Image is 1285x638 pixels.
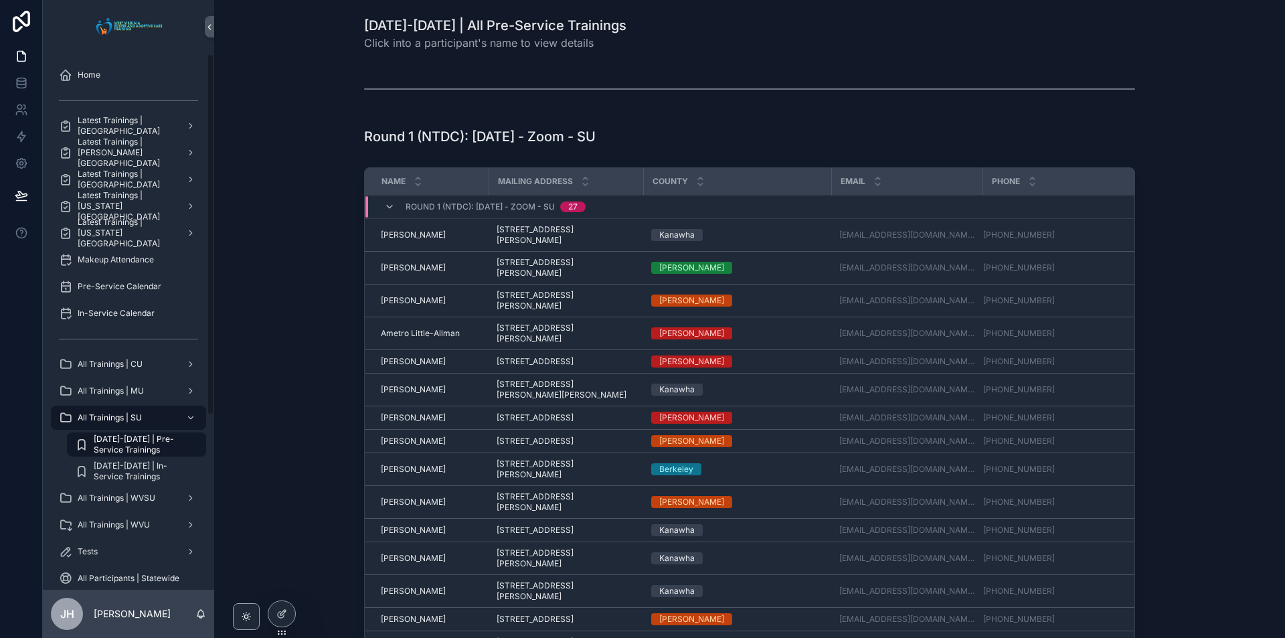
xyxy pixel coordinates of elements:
a: [PERSON_NAME] [381,497,481,507]
div: [PERSON_NAME] [659,327,724,339]
a: [PHONE_NUMBER] [983,295,1055,306]
a: Latest Trainings | [GEOGRAPHIC_DATA] [51,167,206,191]
a: [EMAIL_ADDRESS][DOMAIN_NAME] [839,384,974,395]
a: Pre-Service Calendar [51,274,206,299]
span: Latest Trainings | [US_STATE][GEOGRAPHIC_DATA] [78,217,175,249]
a: [PERSON_NAME] [651,262,823,274]
img: App logo [92,16,165,37]
a: [PHONE_NUMBER] [983,436,1055,447]
a: All Trainings | WVSU [51,486,206,510]
a: [PERSON_NAME] [381,262,481,273]
a: [STREET_ADDRESS] [497,356,635,367]
span: Tests [78,546,98,557]
a: All Participants | Statewide [51,566,206,590]
a: [DATE]-[DATE] | Pre-Service Trainings [67,432,206,457]
div: Kanawha [659,585,695,597]
span: In-Service Calendar [78,308,155,319]
a: [PHONE_NUMBER] [983,384,1138,395]
div: [PERSON_NAME] [659,435,724,447]
a: [PERSON_NAME] [651,435,823,447]
a: [PERSON_NAME] [381,586,481,596]
a: [EMAIL_ADDRESS][DOMAIN_NAME] [839,586,974,596]
a: [STREET_ADDRESS][PERSON_NAME] [497,459,635,480]
a: [PERSON_NAME] [651,295,823,307]
span: Ametro Little-Allman [381,328,460,339]
span: [DATE]-[DATE] | Pre-Service Trainings [94,434,193,455]
a: [PERSON_NAME] [381,412,481,423]
a: Latest Trainings | [US_STATE][GEOGRAPHIC_DATA] [51,221,206,245]
a: [EMAIL_ADDRESS][DOMAIN_NAME] [839,230,974,240]
span: [STREET_ADDRESS][PERSON_NAME] [497,580,635,602]
a: Latest Trainings | [US_STATE][GEOGRAPHIC_DATA] [51,194,206,218]
a: [PHONE_NUMBER] [983,586,1055,596]
a: [PHONE_NUMBER] [983,614,1138,625]
a: [STREET_ADDRESS] [497,412,635,423]
span: All Trainings | WVU [78,520,150,530]
span: [STREET_ADDRESS] [497,525,574,536]
div: [PERSON_NAME] [659,295,724,307]
a: [PHONE_NUMBER] [983,356,1055,367]
a: All Trainings | SU [51,406,206,430]
a: [STREET_ADDRESS][PERSON_NAME][PERSON_NAME] [497,379,635,400]
div: scrollable content [43,54,214,590]
a: [EMAIL_ADDRESS][DOMAIN_NAME] [839,295,974,306]
a: Latest Trainings | [GEOGRAPHIC_DATA] [51,114,206,138]
span: All Trainings | WVSU [78,493,155,503]
a: [PERSON_NAME] [381,525,481,536]
a: [EMAIL_ADDRESS][DOMAIN_NAME] [839,525,974,536]
a: [EMAIL_ADDRESS][DOMAIN_NAME] [839,436,974,447]
span: Phone [992,176,1020,187]
a: [STREET_ADDRESS] [497,525,635,536]
a: [PHONE_NUMBER] [983,412,1055,423]
h1: [DATE]-[DATE] | All Pre-Service Trainings [364,16,626,35]
a: [STREET_ADDRESS][PERSON_NAME] [497,491,635,513]
a: [PERSON_NAME] [381,295,481,306]
a: [PHONE_NUMBER] [983,328,1138,339]
div: Kanawha [659,524,695,536]
a: [PHONE_NUMBER] [983,230,1055,240]
div: Kanawha [659,552,695,564]
span: [PERSON_NAME] [381,412,446,423]
a: [PERSON_NAME] [381,464,481,475]
span: Mailing Address [498,176,573,187]
a: [STREET_ADDRESS][PERSON_NAME] [497,548,635,569]
span: [STREET_ADDRESS] [497,356,574,367]
div: Berkeley [659,463,693,475]
span: Click into a participant's name to view details [364,35,626,51]
span: [PERSON_NAME] [381,525,446,536]
div: Kanawha [659,384,695,396]
a: [EMAIL_ADDRESS][DOMAIN_NAME] [839,464,974,475]
div: [PERSON_NAME] [659,355,724,368]
a: [STREET_ADDRESS][PERSON_NAME] [497,323,635,344]
a: [PHONE_NUMBER] [983,525,1138,536]
span: JH [60,606,74,622]
a: [EMAIL_ADDRESS][DOMAIN_NAME] [839,497,974,507]
span: [PERSON_NAME] [381,464,446,475]
a: Kanawha [651,552,823,564]
a: [PERSON_NAME] [651,613,823,625]
a: Tests [51,540,206,564]
a: In-Service Calendar [51,301,206,325]
a: [PHONE_NUMBER] [983,497,1055,507]
div: Kanawha [659,229,695,241]
span: [PERSON_NAME] [381,436,446,447]
a: [PHONE_NUMBER] [983,436,1138,447]
a: [PHONE_NUMBER] [983,525,1055,536]
span: [PERSON_NAME] [381,356,446,367]
span: Latest Trainings | [US_STATE][GEOGRAPHIC_DATA] [78,190,175,222]
a: [EMAIL_ADDRESS][DOMAIN_NAME] [839,356,974,367]
span: [PERSON_NAME] [381,614,446,625]
a: [STREET_ADDRESS][PERSON_NAME] [497,257,635,278]
a: [EMAIL_ADDRESS][DOMAIN_NAME] [839,328,974,339]
a: [STREET_ADDRESS][PERSON_NAME] [497,290,635,311]
a: [PERSON_NAME] [381,553,481,564]
span: Latest Trainings | [GEOGRAPHIC_DATA] [78,115,175,137]
a: [PHONE_NUMBER] [983,295,1138,306]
